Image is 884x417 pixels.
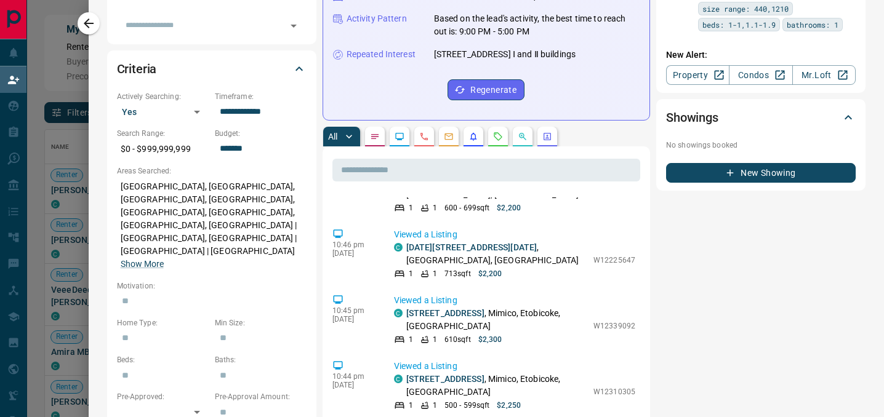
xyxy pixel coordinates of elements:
[395,132,404,141] svg: Lead Browsing Activity
[332,381,376,389] p: [DATE]
[117,317,209,328] p: Home Type:
[666,65,729,85] a: Property
[666,49,856,62] p: New Alert:
[444,268,471,279] p: 713 sqft
[406,308,484,318] a: [STREET_ADDRESS]
[332,249,376,258] p: [DATE]
[666,103,856,132] div: Showings
[468,132,478,141] svg: Listing Alerts
[117,165,307,177] p: Areas Searched:
[285,17,302,34] button: Open
[394,294,635,307] p: Viewed a Listing
[215,91,307,102] p: Timeframe:
[394,309,403,317] div: condos.ca
[593,255,635,266] p: W12225647
[117,102,209,122] div: Yes
[117,391,209,402] p: Pre-Approved:
[332,306,376,315] p: 10:45 pm
[117,354,209,365] p: Beds:
[409,400,413,411] p: 1
[433,202,437,213] p: 1
[666,163,856,183] button: New Showing
[542,132,552,141] svg: Agent Actions
[406,307,587,333] p: , Mimico, Etobicoke, [GEOGRAPHIC_DATA]
[493,132,503,141] svg: Requests
[434,48,576,61] p: [STREET_ADDRESS] Ⅰ and Ⅱ buildings
[117,280,307,292] p: Motivation:
[117,59,157,79] h2: Criteria
[593,320,635,332] p: W12339092
[433,268,437,279] p: 1
[406,374,484,384] a: [STREET_ADDRESS]
[409,268,413,279] p: 1
[518,132,528,141] svg: Opportunities
[497,202,521,213] p: $2,200
[433,400,437,411] p: 1
[406,242,537,252] a: [DATE][STREET_ADDRESS][DATE]
[478,334,502,345] p: $2,300
[478,268,502,279] p: $2,200
[394,360,635,373] p: Viewed a Listing
[117,91,209,102] p: Actively Searching:
[434,12,640,38] p: Based on the lead's activity, the best time to reach out is: 9:00 PM - 5:00 PM
[444,202,489,213] p: 600 - 699 sqft
[406,241,587,267] p: , [GEOGRAPHIC_DATA], [GEOGRAPHIC_DATA]
[215,354,307,365] p: Baths:
[593,386,635,397] p: W12310305
[394,375,403,383] div: condos.ca
[729,65,792,85] a: Condos
[666,140,856,151] p: No showings booked
[117,177,307,274] p: [GEOGRAPHIC_DATA], [GEOGRAPHIC_DATA], [GEOGRAPHIC_DATA], [GEOGRAPHIC_DATA], [GEOGRAPHIC_DATA], [G...
[215,128,307,139] p: Budget:
[394,243,403,252] div: condos.ca
[117,139,209,159] p: $0 - $999,999,999
[215,317,307,328] p: Min Size:
[117,54,307,84] div: Criteria
[117,128,209,139] p: Search Range:
[215,391,307,402] p: Pre-Approval Amount:
[370,132,380,141] svg: Notes
[332,372,376,381] p: 10:44 pm
[332,240,376,249] p: 10:46 pm
[448,79,524,100] button: Regenerate
[433,334,437,345] p: 1
[702,18,776,31] span: beds: 1-1,1.1-1.9
[406,373,587,399] p: , Mimico, Etobicoke, [GEOGRAPHIC_DATA]
[121,258,164,271] button: Show More
[702,2,789,15] span: size range: 440,1210
[497,400,521,411] p: $2,250
[444,400,489,411] p: 500 - 599 sqft
[409,334,413,345] p: 1
[444,132,454,141] svg: Emails
[792,65,856,85] a: Mr.Loft
[787,18,838,31] span: bathrooms: 1
[347,48,416,61] p: Repeated Interest
[347,12,407,25] p: Activity Pattern
[666,108,718,127] h2: Showings
[328,132,338,141] p: All
[394,228,635,241] p: Viewed a Listing
[419,132,429,141] svg: Calls
[409,202,413,213] p: 1
[444,334,471,345] p: 610 sqft
[332,315,376,324] p: [DATE]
